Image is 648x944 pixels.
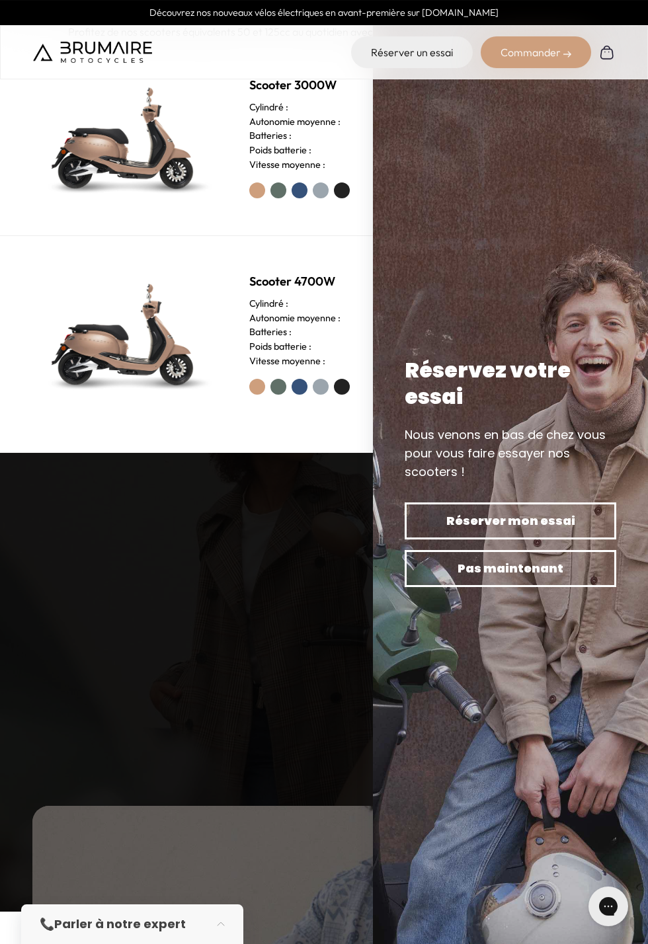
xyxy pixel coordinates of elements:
h3: Poids batterie : [249,340,311,354]
h2: Scooter 3000W [249,76,473,95]
a: Réserver un essai [351,36,473,68]
h3: Vitesse moyenne : [249,354,325,369]
h3: Poids batterie : [249,143,311,158]
iframe: Gorgias live chat messenger [582,882,635,931]
h3: Cylindré : [249,100,288,115]
h3: Cylindré : [249,297,288,311]
img: Scooter Brumaire vert [32,71,218,204]
img: right-arrow-2.png [563,50,571,58]
h3: Batteries : [249,325,292,340]
h3: Autonomie moyenne : [249,311,341,326]
h3: Autonomie moyenne : [249,115,341,130]
div: Commander [481,36,591,68]
h3: Vitesse moyenne : [249,158,325,173]
img: Panier [599,44,615,60]
img: Brumaire Motocycles [33,42,152,63]
img: Scooter Brumaire vert [32,268,218,400]
h3: Batteries : [249,129,292,143]
h2: Scooter 4700W [249,272,473,291]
